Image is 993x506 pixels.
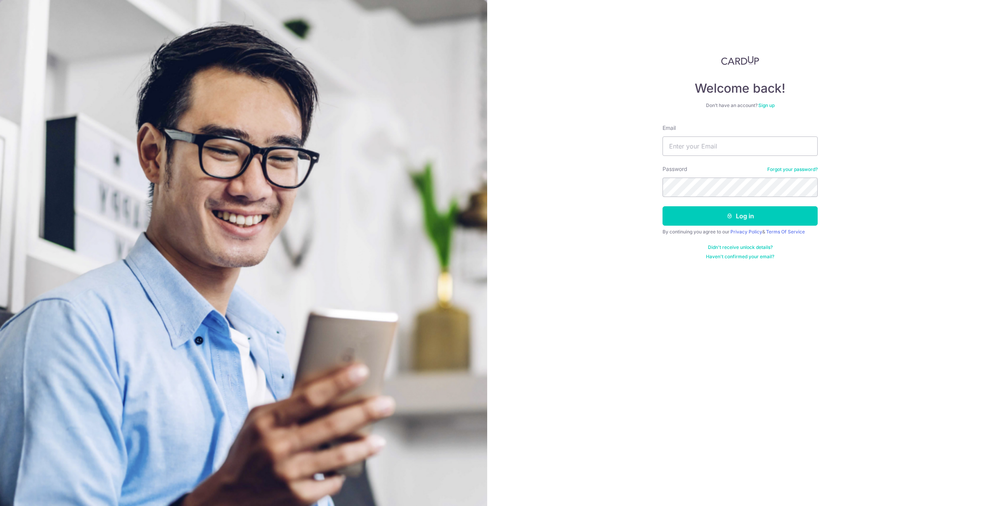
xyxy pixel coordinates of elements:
[767,166,818,173] a: Forgot your password?
[766,229,805,235] a: Terms Of Service
[758,102,775,108] a: Sign up
[663,81,818,96] h4: Welcome back!
[663,165,687,173] label: Password
[663,124,676,132] label: Email
[663,229,818,235] div: By continuing you agree to our &
[663,206,818,226] button: Log in
[663,102,818,109] div: Don’t have an account?
[706,254,774,260] a: Haven't confirmed your email?
[721,56,759,65] img: CardUp Logo
[708,244,773,250] a: Didn't receive unlock details?
[730,229,762,235] a: Privacy Policy
[663,136,818,156] input: Enter your Email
